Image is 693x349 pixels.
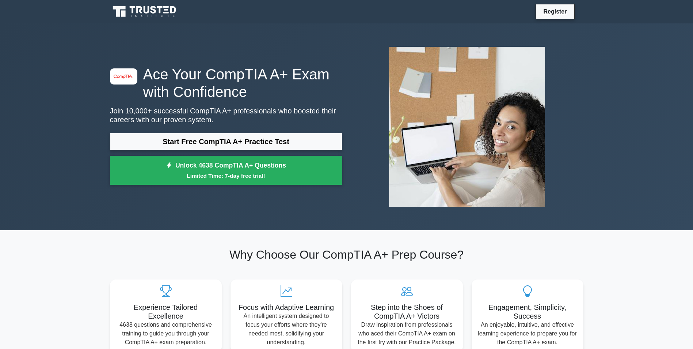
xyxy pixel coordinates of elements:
p: 4638 questions and comprehensive training to guide you through your CompTIA A+ exam preparation. [116,320,216,347]
h1: Ace Your CompTIA A+ Exam with Confidence [110,65,342,101]
h5: Engagement, Simplicity, Success [477,303,578,320]
small: Limited Time: 7-day free trial! [119,172,333,180]
a: Register [539,7,571,16]
h5: Step into the Shoes of CompTIA A+ Victors [357,303,457,320]
p: Draw inspiration from professionals who aced their CompTIA A+ exam on the first try with our Prac... [357,320,457,347]
h5: Experience Tailored Excellence [116,303,216,320]
p: Join 10,000+ successful CompTIA A+ professionals who boosted their careers with our proven system. [110,106,342,124]
h2: Why Choose Our CompTIA A+ Prep Course? [110,248,583,262]
a: Start Free CompTIA A+ Practice Test [110,133,342,150]
a: Unlock 4638 CompTIA A+ QuestionsLimited Time: 7-day free trial! [110,156,342,185]
p: An intelligent system designed to focus your efforts where they're needed most, solidifying your ... [236,312,336,347]
h5: Focus with Adaptive Learning [236,303,336,312]
p: An enjoyable, intuitive, and effective learning experience to prepare you for the CompTIA A+ exam. [477,320,578,347]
